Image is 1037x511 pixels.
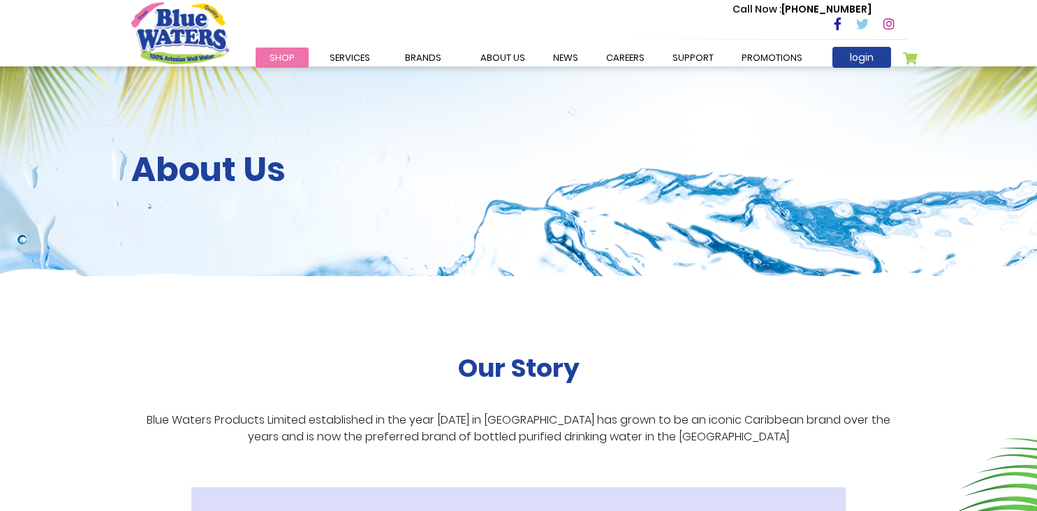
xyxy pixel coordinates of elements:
[466,48,539,68] a: about us
[832,47,891,68] a: login
[405,51,441,64] span: Brands
[733,2,781,16] span: Call Now :
[131,2,229,64] a: store logo
[131,150,906,190] h2: About Us
[728,48,816,68] a: Promotions
[330,51,370,64] span: Services
[733,2,871,17] p: [PHONE_NUMBER]
[270,51,295,64] span: Shop
[539,48,592,68] a: News
[659,48,728,68] a: support
[131,412,906,445] p: Blue Waters Products Limited established in the year [DATE] in [GEOGRAPHIC_DATA] has grown to be ...
[458,353,580,383] h2: Our Story
[592,48,659,68] a: careers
